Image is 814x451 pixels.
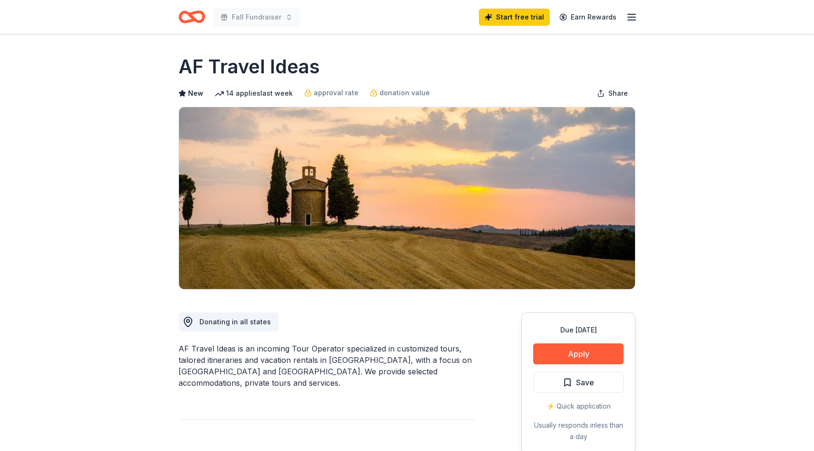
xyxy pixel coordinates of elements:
a: Start free trial [479,9,550,26]
a: donation value [370,87,430,99]
button: Fall Fundraiser [213,8,300,27]
span: Fall Fundraiser [232,11,281,23]
button: Apply [533,343,624,364]
a: Home [179,6,205,28]
span: Share [608,88,628,99]
span: approval rate [314,87,358,99]
span: donation value [379,87,430,99]
div: 14 applies last week [215,88,293,99]
a: approval rate [304,87,358,99]
span: Save [576,376,594,389]
a: Earn Rewards [554,9,622,26]
span: Donating in all states [199,318,271,326]
div: Usually responds in less than a day [533,420,624,442]
img: Image for AF Travel Ideas [179,107,635,289]
button: Save [533,372,624,393]
div: Due [DATE] [533,324,624,336]
button: Share [589,84,635,103]
span: New [188,88,203,99]
div: AF Travel Ideas is an incoming Tour Operator specialized in customized tours, tailored itinerarie... [179,343,476,389]
h1: AF Travel Ideas [179,53,320,80]
div: ⚡️ Quick application [533,401,624,412]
